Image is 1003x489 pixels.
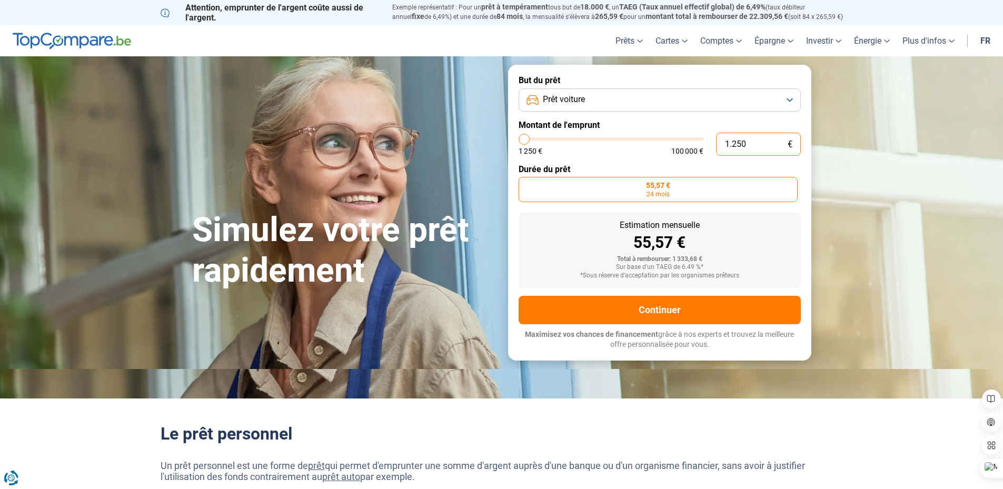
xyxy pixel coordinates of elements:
[519,330,801,350] p: grâce à nos experts et trouvez la meilleure offre personnalisée pour vous.
[525,330,658,338] span: Maximisez vos chances de financement
[527,272,792,280] div: *Sous réserve d'acceptation par les organismes prêteurs
[694,25,748,56] a: Comptes
[619,3,766,11] span: TAEG (Taux annuel effectif global) de 6,49%
[519,88,801,112] button: Prêt voiture
[788,140,792,149] span: €
[543,94,585,105] span: Prêt voiture
[748,25,800,56] a: Épargne
[974,25,997,56] a: fr
[595,12,623,21] span: 265,59 €
[800,25,848,56] a: Investir
[412,12,424,21] span: fixe
[527,256,792,263] div: Total à rembourser: 1 333,68 €
[649,25,694,56] a: Cartes
[519,164,801,174] label: Durée du prêt
[308,460,325,471] a: prêt
[580,3,609,11] span: 18.000 €
[161,3,380,23] p: Attention, emprunter de l'argent coûte aussi de l'argent.
[519,120,801,130] label: Montant de l'emprunt
[13,33,131,49] img: TopCompare
[496,12,523,21] span: 84 mois
[192,210,495,291] h1: Simulez votre prêt rapidement
[392,3,843,22] p: Exemple représentatif : Pour un tous but de , un (taux débiteur annuel de 6,49%) et une durée de ...
[161,424,843,444] h2: Le prêt personnel
[671,147,703,155] span: 100 000 €
[647,191,670,197] span: 24 mois
[646,182,670,189] span: 55,57 €
[519,147,542,155] span: 1 250 €
[527,264,792,271] div: Sur base d'un TAEG de 6.49 %*
[519,296,801,324] button: Continuer
[481,3,548,11] span: prêt à tempérament
[519,75,801,85] label: But du prêt
[646,12,788,21] span: montant total à rembourser de 22.309,56 €
[896,25,961,56] a: Plus d'infos
[848,25,896,56] a: Énergie
[527,221,792,229] div: Estimation mensuelle
[527,235,792,251] div: 55,57 €
[322,471,360,482] a: prêt auto
[609,25,649,56] a: Prêts
[161,460,843,483] p: Un prêt personnel est une forme de qui permet d'emprunter une somme d'argent auprès d'une banque ...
